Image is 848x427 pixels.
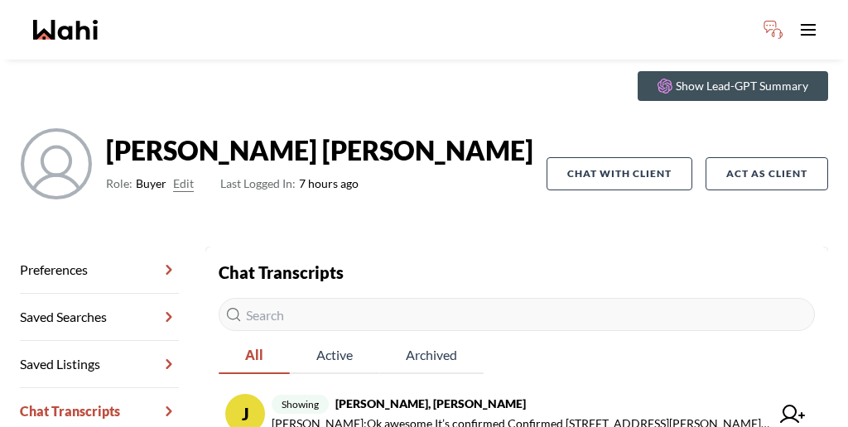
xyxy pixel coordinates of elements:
span: Last Logged In: [220,176,296,190]
p: Show Lead-GPT Summary [676,78,808,94]
button: Archived [379,338,484,374]
button: Active [290,338,379,374]
strong: Chat Transcripts [219,262,344,282]
span: showing [272,395,329,414]
button: Act as Client [706,157,828,190]
a: Wahi homepage [33,20,98,40]
span: All [219,338,290,372]
strong: [PERSON_NAME], [PERSON_NAME] [335,396,526,410]
a: Saved Listings [20,341,179,388]
strong: [PERSON_NAME] [PERSON_NAME] [106,134,533,167]
button: Toggle open navigation menu [792,13,825,46]
a: Saved Searches [20,294,179,341]
button: Show Lead-GPT Summary [638,71,828,101]
a: Preferences [20,247,179,294]
button: Chat with client [547,157,692,190]
span: 7 hours ago [220,174,359,194]
span: Active [290,338,379,372]
span: Role: [106,174,132,194]
span: Archived [379,338,484,372]
span: Buyer [136,174,166,194]
button: All [219,338,290,374]
input: Search [219,298,815,331]
button: Edit [173,174,194,194]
